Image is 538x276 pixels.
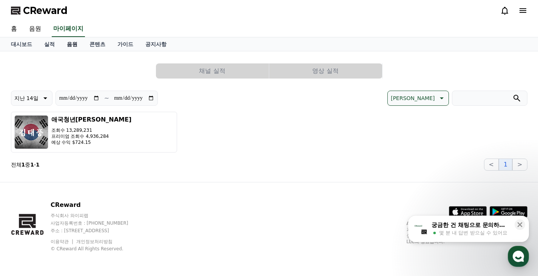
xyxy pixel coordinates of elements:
p: 전체 중 - [11,161,40,168]
a: 음원 [61,37,83,51]
button: 채널 실적 [156,63,269,79]
p: 조회수 13,289,231 [51,127,132,133]
button: 1 [499,159,512,171]
a: 개인정보처리방침 [76,239,113,244]
img: 애국청년김태풍 [14,115,48,149]
p: 주식회사 와이피랩 [51,213,143,219]
span: 설정 [117,225,126,231]
h3: 애국청년[PERSON_NAME] [51,115,132,124]
p: CReward [51,200,143,210]
a: 가이드 [111,37,139,51]
p: 예상 수익 $724.15 [51,139,132,145]
a: 대화 [50,213,97,232]
strong: 1 [22,162,25,168]
a: 음원 [23,21,47,37]
p: 프리미엄 조회수 4,936,284 [51,133,132,139]
p: App Store, iCloud, iCloud Drive 및 iTunes Store는 미국과 그 밖의 나라 및 지역에서 등록된 Apple Inc.의 서비스 상표입니다. Goo... [407,220,527,245]
a: 이용약관 [51,239,74,244]
span: 홈 [24,225,28,231]
a: 마이페이지 [52,21,85,37]
a: 대시보드 [5,37,38,51]
button: 영상 실적 [269,63,382,79]
span: CReward [23,5,68,17]
a: 홈 [5,21,23,37]
a: 실적 [38,37,61,51]
p: 지난 14일 [14,93,39,103]
a: 홈 [2,213,50,232]
p: [PERSON_NAME] [391,93,435,103]
p: ~ [104,94,109,103]
button: 애국청년[PERSON_NAME] 조회수 13,289,231 프리미엄 조회수 4,936,284 예상 수익 $724.15 [11,112,177,153]
button: [PERSON_NAME] [387,91,449,106]
button: > [512,159,527,171]
span: 대화 [69,225,78,231]
strong: 1 [36,162,40,168]
button: < [484,159,499,171]
strong: 1 [30,162,34,168]
a: 공지사항 [139,37,173,51]
a: 콘텐츠 [83,37,111,51]
p: 사업자등록번호 : [PHONE_NUMBER] [51,220,143,226]
a: 설정 [97,213,145,232]
button: 지난 14일 [11,91,52,106]
p: 주소 : [STREET_ADDRESS] [51,228,143,234]
p: © CReward All Rights Reserved. [51,246,143,252]
a: CReward [11,5,68,17]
